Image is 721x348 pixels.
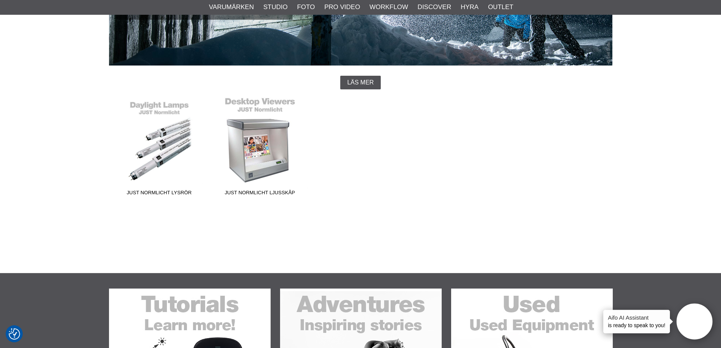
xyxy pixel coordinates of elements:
[324,2,360,12] a: Pro Video
[109,189,210,199] span: JUST Normlicht Lysrör
[603,310,670,333] div: is ready to speak to you!
[210,97,310,199] a: JUST Normlicht Ljusskåp
[9,328,20,340] img: Revisit consent button
[461,2,478,12] a: Hyra
[488,2,513,12] a: Outlet
[109,97,210,199] a: JUST Normlicht Lysrör
[9,327,20,341] button: Samtyckesinställningar
[263,2,288,12] a: Studio
[209,2,254,12] a: Varumärken
[347,79,374,86] span: Läs mer
[417,2,451,12] a: Discover
[210,189,310,199] span: JUST Normlicht Ljusskåp
[297,2,315,12] a: Foto
[369,2,408,12] a: Workflow
[608,314,665,321] h4: Aifo AI Assistant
